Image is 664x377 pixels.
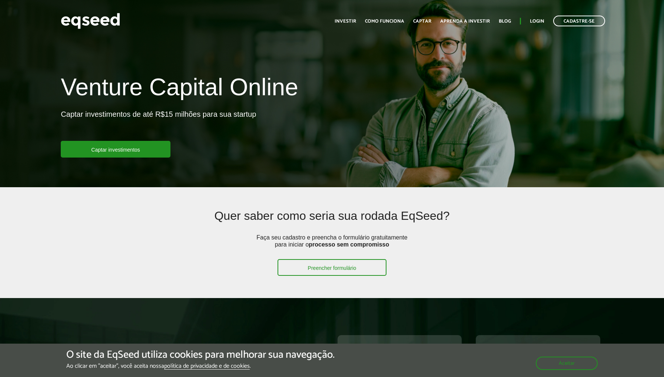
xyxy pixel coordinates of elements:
[66,349,335,361] h5: O site da EqSeed utiliza cookies para melhorar sua navegação.
[365,19,404,24] a: Como funciona
[254,234,410,259] p: Faça seu cadastro e preencha o formulário gratuitamente para iniciar o
[413,19,431,24] a: Captar
[164,363,250,370] a: política de privacidade e de cookies
[530,19,544,24] a: Login
[553,16,605,26] a: Cadastre-se
[66,363,335,370] p: Ao clicar em "aceitar", você aceita nossa .
[335,19,356,24] a: Investir
[116,209,548,234] h2: Quer saber como seria sua rodada EqSeed?
[61,74,298,104] h1: Venture Capital Online
[61,11,120,31] img: EqSeed
[309,241,389,248] strong: processo sem compromisso
[536,357,598,370] button: Aceitar
[61,141,170,158] a: Captar investimentos
[440,19,490,24] a: Aprenda a investir
[61,110,256,141] p: Captar investimentos de até R$15 milhões para sua startup
[499,19,511,24] a: Blog
[278,259,387,276] a: Preencher formulário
